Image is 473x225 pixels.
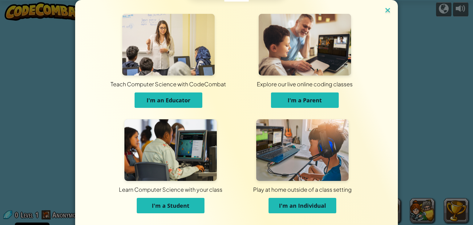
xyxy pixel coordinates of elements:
[384,6,392,15] img: close icon
[259,14,351,76] img: For Parents
[269,198,336,213] button: I'm an Individual
[279,202,326,209] span: I'm an Individual
[124,119,217,181] img: For Students
[271,92,339,108] button: I'm a Parent
[146,80,463,88] div: Explore our live online coding classes
[256,119,349,181] img: For Individuals
[135,92,202,108] button: I'm an Educator
[288,96,322,104] span: I'm a Parent
[152,202,189,209] span: I'm a Student
[122,14,215,76] img: For Educators
[137,198,204,213] button: I'm a Student
[147,96,190,104] span: I'm an Educator
[151,186,454,193] div: Play at home outside of a class setting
